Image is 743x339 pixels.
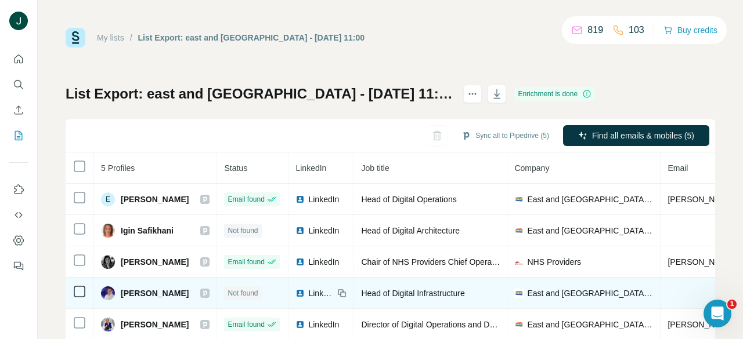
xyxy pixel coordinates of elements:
span: LinkedIn [308,194,339,205]
img: LinkedIn logo [295,195,305,204]
span: [PERSON_NAME] [121,194,189,205]
span: Status [224,163,247,173]
span: Email found [228,194,264,205]
span: LinkedIn [295,163,326,173]
img: company-logo [514,320,524,329]
span: LinkedIn [308,319,339,330]
img: company-logo [514,257,524,267]
span: East and [GEOGRAPHIC_DATA] Teaching NHS Trust [527,225,653,236]
span: East and [GEOGRAPHIC_DATA] Teaching NHS Trust [527,194,653,205]
span: LinkedIn [308,256,339,268]
span: 1 [727,300,737,309]
span: Igin Safikhani [121,225,174,236]
div: E [101,192,115,206]
p: 819 [587,23,603,37]
span: Head of Digital Operations [361,195,456,204]
img: Avatar [101,224,115,238]
iframe: Intercom live chat [704,300,731,327]
img: company-logo [514,289,524,298]
img: LinkedIn logo [295,257,305,267]
button: Search [9,74,28,95]
span: NHS Providers [527,256,581,268]
button: My lists [9,125,28,146]
span: Chair of NHS Providers Chief Operating Officer Network [361,257,563,267]
span: LinkedIn [308,225,339,236]
li: / [130,32,132,43]
span: [PERSON_NAME] [121,319,189,330]
img: Avatar [9,12,28,30]
img: Avatar [101,255,115,269]
span: Head of Digital Infrastructure [361,289,464,298]
img: company-logo [514,226,524,235]
span: East and [GEOGRAPHIC_DATA] Teaching NHS Trust [527,287,653,299]
span: Head of Digital Architecture [361,226,460,235]
span: 5 Profiles [101,163,135,173]
span: [PERSON_NAME] [121,287,189,299]
div: List Export: east and [GEOGRAPHIC_DATA] - [DATE] 11:00 [138,32,365,43]
span: Find all emails & mobiles (5) [592,130,694,141]
h1: List Export: east and [GEOGRAPHIC_DATA] - [DATE] 11:00 [66,85,453,103]
img: LinkedIn logo [295,320,305,329]
span: Company [514,163,549,173]
span: Email found [228,319,264,330]
img: Surfe Logo [66,28,85,48]
span: [PERSON_NAME] [121,256,189,268]
button: Use Surfe API [9,205,28,225]
div: Enrichment is done [514,87,595,101]
p: 103 [629,23,644,37]
button: Feedback [9,256,28,276]
button: Buy credits [663,22,717,38]
button: Enrich CSV [9,100,28,121]
button: Sync all to Pipedrive (5) [453,127,557,144]
img: LinkedIn logo [295,289,305,298]
button: Find all emails & mobiles (5) [563,125,709,146]
span: Not found [228,288,258,298]
span: Email found [228,257,264,267]
button: Use Surfe on LinkedIn [9,179,28,200]
img: Avatar [101,318,115,331]
button: Dashboard [9,230,28,251]
a: My lists [97,33,124,42]
button: Quick start [9,49,28,70]
span: Not found [228,225,258,236]
span: East and [GEOGRAPHIC_DATA] Teaching NHS Trust [527,319,653,330]
button: actions [463,85,482,103]
span: Email [668,163,688,173]
img: company-logo [514,195,524,204]
span: Job title [361,163,389,173]
img: LinkedIn logo [295,226,305,235]
img: Avatar [101,286,115,300]
span: LinkedIn [308,287,334,299]
span: Director of Digital Operations and Deputy CIO [361,320,526,329]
